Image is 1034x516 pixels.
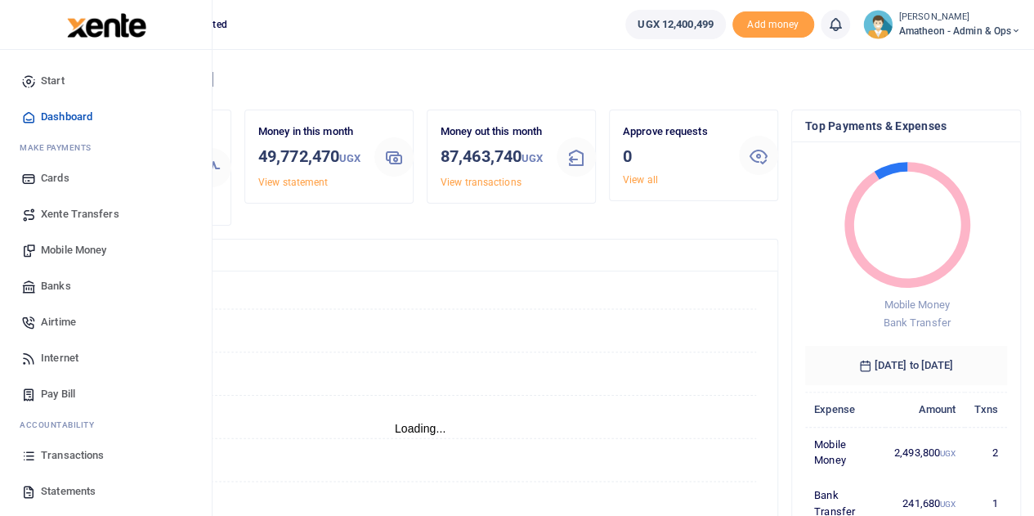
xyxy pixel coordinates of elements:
[899,11,1021,25] small: [PERSON_NAME]
[638,16,713,33] span: UGX 12,400,499
[619,10,732,39] li: Wallet ballance
[521,152,543,164] small: UGX
[41,242,106,258] span: Mobile Money
[41,483,96,500] span: Statements
[65,18,146,30] a: logo-small logo-large logo-large
[41,278,71,294] span: Banks
[13,232,199,268] a: Mobile Money
[339,152,360,164] small: UGX
[258,123,361,141] p: Money in this month
[395,422,446,435] text: Loading...
[885,392,965,427] th: Amount
[41,314,76,330] span: Airtime
[32,419,94,431] span: countability
[13,376,199,412] a: Pay Bill
[625,10,725,39] a: UGX 12,400,499
[965,427,1007,478] td: 2
[884,298,949,311] span: Mobile Money
[13,412,199,437] li: Ac
[62,70,1021,88] h4: Hello [PERSON_NAME]
[41,447,104,464] span: Transactions
[940,449,956,458] small: UGX
[623,123,726,141] p: Approve requests
[67,13,146,38] img: logo-large
[13,437,199,473] a: Transactions
[13,473,199,509] a: Statements
[13,99,199,135] a: Dashboard
[883,316,950,329] span: Bank Transfer
[805,346,1007,385] h6: [DATE] to [DATE]
[965,392,1007,427] th: Txns
[899,24,1021,38] span: Amatheon - Admin & Ops
[13,160,199,196] a: Cards
[441,123,544,141] p: Money out this month
[732,17,814,29] a: Add money
[863,10,1021,39] a: profile-user [PERSON_NAME] Amatheon - Admin & Ops
[885,427,965,478] td: 2,493,800
[258,177,328,188] a: View statement
[732,11,814,38] span: Add money
[863,10,893,39] img: profile-user
[441,144,544,171] h3: 87,463,740
[13,340,199,376] a: Internet
[13,268,199,304] a: Banks
[940,500,956,509] small: UGX
[13,196,199,232] a: Xente Transfers
[623,174,658,186] a: View all
[41,206,119,222] span: Xente Transfers
[41,73,65,89] span: Start
[623,144,726,168] h3: 0
[13,304,199,340] a: Airtime
[28,141,92,154] span: ake Payments
[13,135,199,160] li: M
[805,117,1007,135] h4: Top Payments & Expenses
[441,177,521,188] a: View transactions
[41,350,78,366] span: Internet
[805,392,885,427] th: Expense
[41,386,75,402] span: Pay Bill
[805,427,885,478] td: Mobile Money
[41,170,69,186] span: Cards
[732,11,814,38] li: Toup your wallet
[41,109,92,125] span: Dashboard
[13,63,199,99] a: Start
[258,144,361,171] h3: 49,772,470
[76,246,764,264] h4: Transactions Overview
